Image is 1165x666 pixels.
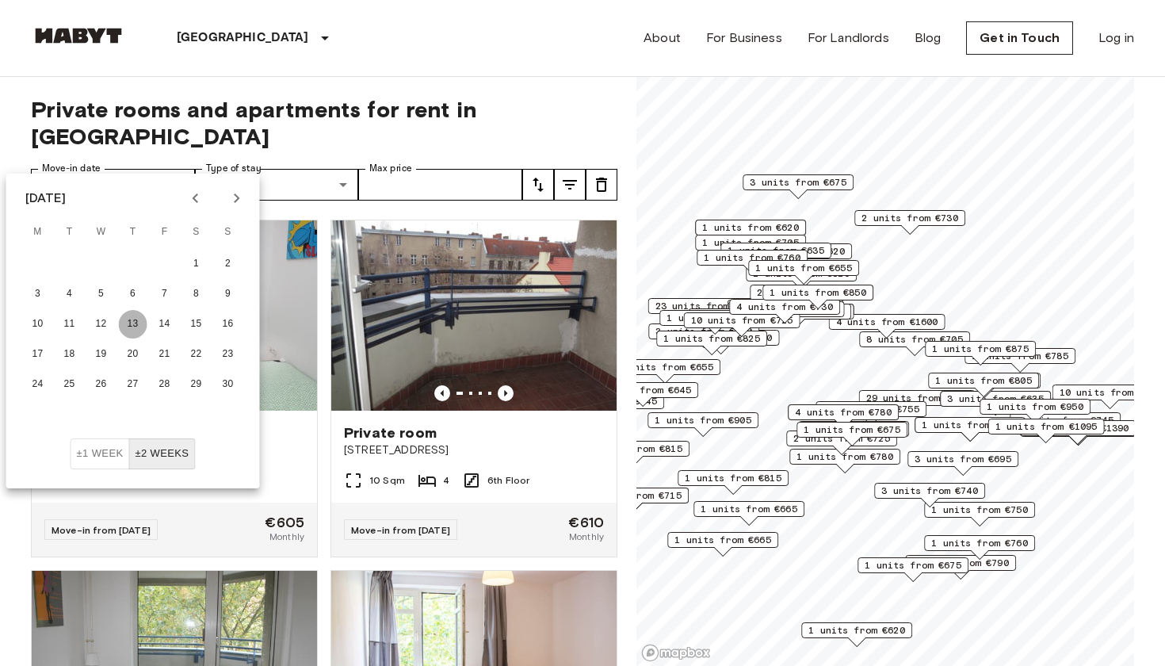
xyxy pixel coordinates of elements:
span: Saturday [182,216,211,248]
span: 2 units from €730 [757,285,854,300]
div: Map marker [924,502,1035,526]
button: 20 [119,340,147,369]
button: ±1 week [71,438,130,469]
span: 1 units from €790 [912,556,1009,570]
span: 1 units from €950 [987,400,1083,414]
span: 1 units from €620 [702,220,799,235]
div: Map marker [663,330,780,354]
button: 1 [182,250,211,278]
button: 13 [119,310,147,339]
span: 1 units from €815 [685,471,781,485]
div: Map marker [940,391,1051,415]
div: Map marker [729,299,840,323]
span: Wednesday [87,216,116,248]
button: Previous month [182,185,209,212]
div: Map marker [788,404,899,429]
img: Habyt [31,28,126,44]
label: Move-in date [42,162,101,175]
div: Map marker [988,419,1105,443]
button: 25 [55,370,84,399]
span: 1 units from €635 [728,243,824,258]
div: Map marker [648,323,759,348]
span: 3 units from €790 [655,324,752,339]
button: 3 [24,280,52,308]
span: 1 units from €675 [804,423,900,437]
button: 14 [151,310,179,339]
span: Monthly [569,530,604,544]
div: Map marker [905,555,1016,580]
span: 8 units from €705 [866,332,963,346]
button: Previous image [498,385,514,401]
a: Blog [915,29,942,48]
div: Map marker [829,314,945,339]
button: 17 [24,340,52,369]
div: Map marker [609,359,720,384]
span: 1 units from €1200 [670,331,773,345]
div: Map marker [738,304,854,328]
div: Map marker [858,557,968,582]
span: 4 units from €1600 [836,315,938,329]
div: Map marker [728,301,845,326]
span: 1 units from €715 [585,488,682,503]
span: 3 units from €635 [947,392,1044,406]
span: €605 [265,515,304,530]
div: Map marker [667,532,778,557]
span: 2 units from €730 [861,211,958,225]
button: 10 [24,310,52,339]
div: Map marker [924,535,1035,560]
span: 1 units from €815 [586,442,682,456]
span: 23 units from €655 [655,299,758,313]
button: 30 [214,370,243,399]
div: Map marker [874,483,985,507]
div: Map marker [656,331,767,355]
a: Marketing picture of unit DE-01-073-04MPrevious imagePrevious imagePrivate room[STREET_ADDRESS]10... [330,220,617,557]
div: Map marker [907,451,1018,476]
span: 1 units from €655 [755,261,852,275]
button: Next month [223,185,250,212]
p: [GEOGRAPHIC_DATA] [177,29,309,48]
a: Log in [1098,29,1134,48]
div: Map marker [697,250,808,274]
span: 29 units from €720 [866,391,968,405]
button: tune [586,169,617,201]
span: Friday [151,216,179,248]
span: 1 units from €785 [972,349,1068,363]
div: Map marker [928,373,1039,397]
span: Thursday [119,216,147,248]
button: 16 [214,310,243,339]
div: Map marker [786,431,897,455]
button: 22 [182,340,211,369]
span: 1 units from €645 [594,383,691,397]
button: 19 [87,340,116,369]
button: 28 [151,370,179,399]
span: 1 units from €665 [701,502,797,516]
button: 7 [151,280,179,308]
a: About [644,29,681,48]
a: For Business [706,29,782,48]
button: 2 [214,250,243,278]
span: 1 units from €620 [808,623,905,637]
span: 2 units from €655 [617,360,713,374]
a: Mapbox logo [641,644,711,662]
span: 1 units from €760 [704,251,800,265]
span: 1 units from €1390 [1027,421,1129,435]
div: Map marker [796,422,907,446]
span: 1 units from €825 [663,331,760,346]
div: Map marker [815,401,926,426]
button: tune [522,169,554,201]
span: Monthly [269,530,304,544]
span: Tuesday [55,216,84,248]
div: Map marker [648,298,765,323]
span: 1 units from €780 [796,450,893,464]
span: 10 Sqm [369,473,405,488]
span: [STREET_ADDRESS] [344,442,604,458]
div: Map marker [762,285,873,309]
span: 1 units from €760 [931,536,1028,550]
span: 3 units from €695 [915,452,1011,466]
span: 1 units from €805 [935,373,1032,388]
div: Map marker [693,501,804,526]
div: Map marker [688,308,799,333]
div: Map marker [746,266,857,290]
span: Move-in from [DATE] [52,524,151,536]
img: Marketing picture of unit DE-01-073-04M [331,220,617,411]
